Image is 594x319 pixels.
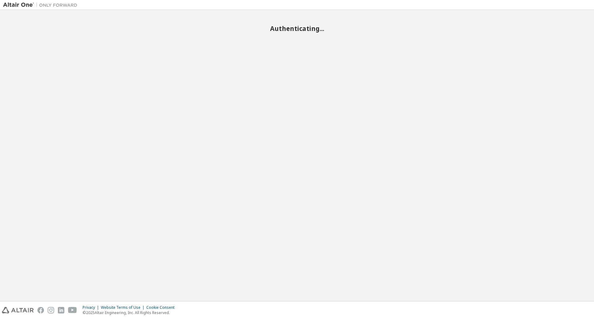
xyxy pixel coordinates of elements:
img: altair_logo.svg [2,307,34,313]
img: linkedin.svg [58,307,64,313]
img: facebook.svg [37,307,44,313]
img: instagram.svg [48,307,54,313]
img: Altair One [3,2,80,8]
p: © 2025 Altair Engineering, Inc. All Rights Reserved. [83,310,178,315]
img: youtube.svg [68,307,77,313]
div: Website Terms of Use [101,305,146,310]
div: Privacy [83,305,101,310]
h2: Authenticating... [3,24,591,32]
div: Cookie Consent [146,305,178,310]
